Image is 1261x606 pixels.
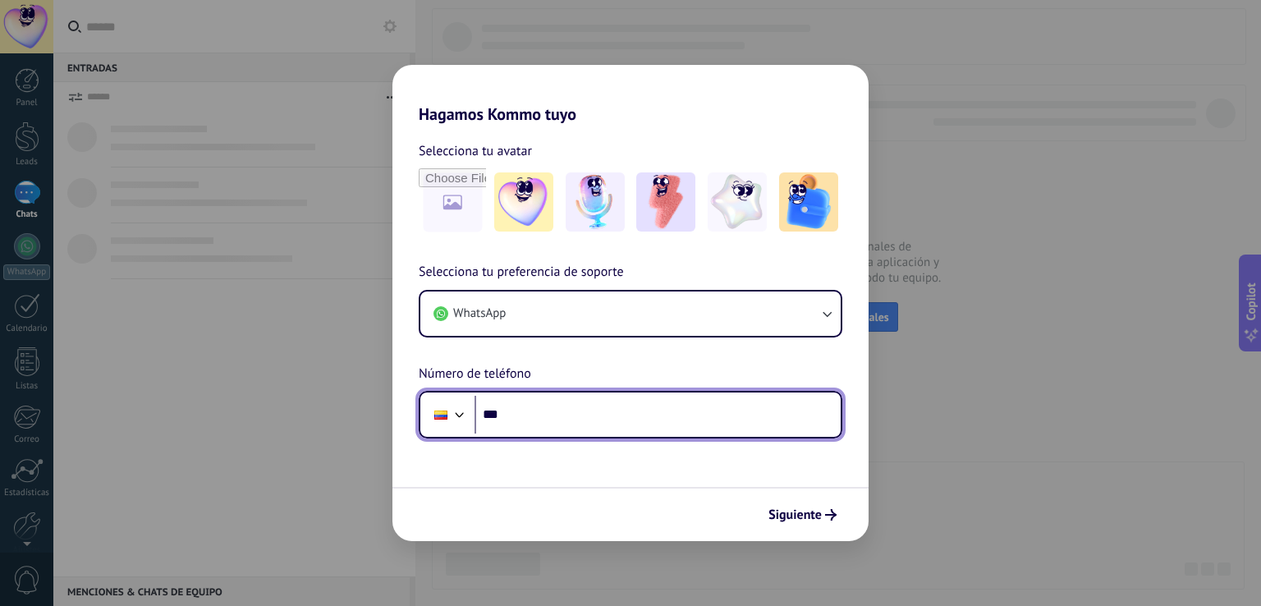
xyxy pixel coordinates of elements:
span: WhatsApp [453,305,506,322]
img: -5.jpeg [779,172,838,232]
h2: Hagamos Kommo tuyo [392,65,869,124]
img: -2.jpeg [566,172,625,232]
div: Colombia: + 57 [425,397,456,432]
img: -1.jpeg [494,172,553,232]
span: Selecciona tu avatar [419,140,532,162]
img: -4.jpeg [708,172,767,232]
span: Siguiente [768,509,822,521]
button: WhatsApp [420,292,841,336]
span: Selecciona tu preferencia de soporte [419,262,624,283]
button: Siguiente [761,501,844,529]
span: Número de teléfono [419,364,531,385]
img: -3.jpeg [636,172,695,232]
